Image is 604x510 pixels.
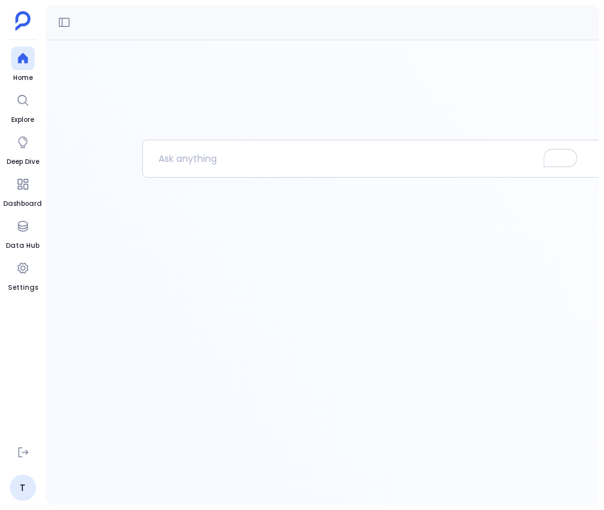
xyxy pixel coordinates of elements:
span: Dashboard [3,199,42,209]
a: Home [11,47,35,83]
a: Deep Dive [7,130,39,167]
a: Explore [11,88,35,125]
span: Deep Dive [7,157,39,167]
a: T [10,475,36,501]
span: Settings [8,283,38,293]
a: Data Hub [6,214,39,251]
a: Dashboard [3,172,42,209]
span: Explore [11,115,35,125]
img: petavue logo [15,11,31,31]
span: Data Hub [6,241,39,251]
p: To enrich screen reader interactions, please activate Accessibility in Grammarly extension settings [143,142,593,176]
span: Home [11,73,35,83]
a: Settings [8,256,38,293]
